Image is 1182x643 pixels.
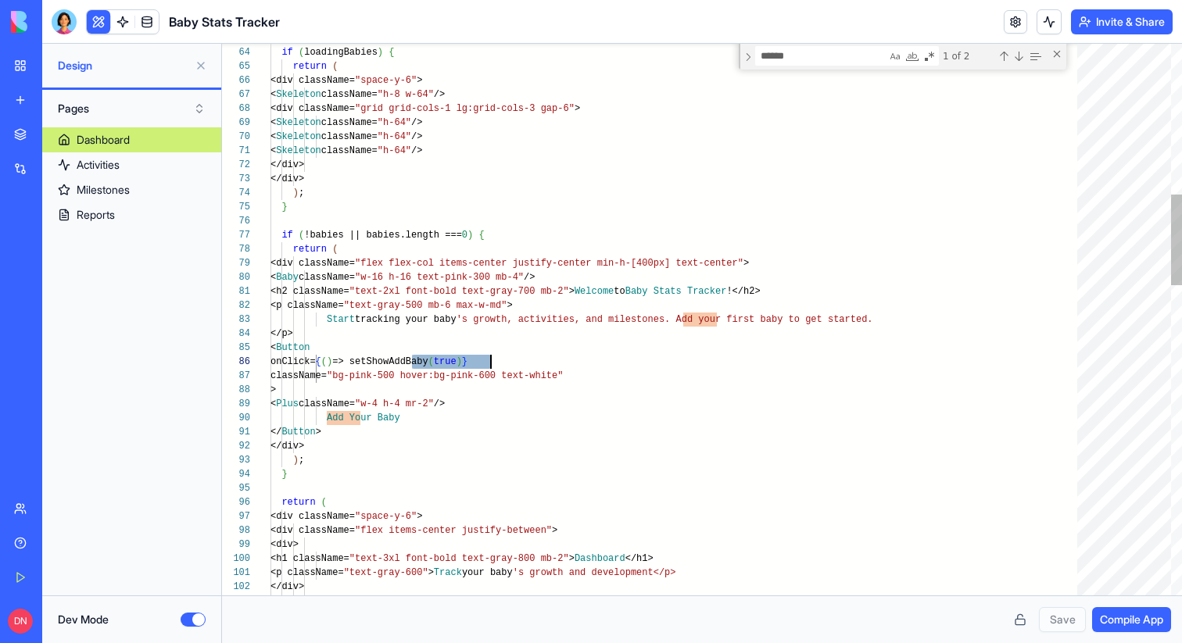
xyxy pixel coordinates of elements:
[222,453,250,467] div: 93
[726,286,760,297] span: !</h2>
[299,272,355,283] span: className=
[222,158,250,172] div: 72
[270,89,276,100] span: <
[344,567,428,578] span: "text-gray-600"
[625,553,654,564] span: </h1>
[222,509,250,523] div: 97
[462,230,467,241] span: 0
[378,145,411,156] span: "h-64"
[270,131,276,142] span: <
[293,244,327,255] span: return
[222,130,250,144] div: 70
[316,427,321,438] span: >
[378,89,434,100] span: "h-8 w-64"
[355,511,417,522] span: "space-y-6"
[281,47,292,58] span: if
[270,511,355,522] span: <div className=
[276,145,321,156] span: Skeleton
[270,581,304,592] span: </div>
[222,214,250,228] div: 76
[222,327,250,341] div: 84
[42,152,221,177] a: Activities
[575,286,614,297] span: Welcome
[654,286,682,297] span: Stats
[299,230,304,241] span: (
[222,481,250,495] div: 95
[434,356,457,367] span: true
[270,384,276,395] span: >
[321,131,378,142] span: className=
[11,11,108,33] img: logo
[355,398,434,409] span: "w-4 h-4 mr-2"
[321,117,378,128] span: className=
[222,186,250,200] div: 74
[614,286,625,297] span: to
[349,553,569,564] span: "text-3xl font-bold text-gray-800 mb-2"
[552,525,557,536] span: >
[299,455,304,466] span: ;
[222,102,250,116] div: 68
[222,369,250,383] div: 87
[327,413,344,423] span: Add
[222,228,250,242] div: 77
[524,272,535,283] span: />
[462,567,513,578] span: your baby
[270,286,349,297] span: <h2 className=
[321,356,327,367] span: (
[434,89,445,100] span: />
[687,286,726,297] span: Tracker
[222,59,250,73] div: 65
[281,202,287,213] span: }
[625,286,648,297] span: Baby
[756,47,886,65] textarea: Find
[1100,612,1163,627] span: Compile App
[270,173,304,184] span: </div>
[349,286,569,297] span: "text-2xl font-bold text-gray-700 mb-2"
[222,439,250,453] div: 92
[222,45,250,59] div: 64
[389,47,394,58] span: {
[50,96,213,121] button: Pages
[327,356,332,367] span: )
[77,207,115,223] div: Reports
[332,61,338,72] span: (
[270,370,327,381] span: className=
[222,270,250,284] div: 80
[355,272,524,283] span: "w-16 h-16 text-pink-300 mb-4"
[222,256,250,270] div: 79
[222,242,250,256] div: 78
[327,314,355,325] span: Start
[222,552,250,566] div: 100
[636,258,743,269] span: 400px] text-center"
[1051,48,1063,60] div: Close (Escape)
[411,145,422,156] span: />
[276,272,299,283] span: Baby
[411,131,422,142] span: />
[457,356,462,367] span: )
[887,48,903,64] div: Match Case (⌥⌘C)
[378,131,411,142] span: "h-64"
[270,75,355,86] span: <div className=
[293,188,299,198] span: )
[270,356,316,367] span: onClick=
[270,145,276,156] span: <
[428,356,434,367] span: (
[378,117,411,128] span: "h-64"
[355,525,552,536] span: "flex items-center justify-between"
[222,88,250,102] div: 67
[299,188,304,198] span: ;
[222,495,250,509] div: 96
[222,411,250,425] div: 90
[355,103,575,114] span: "grid grid-cols-1 lg:grid-cols-3 gap-6"
[276,342,310,353] span: Button
[169,13,280,31] span: Baby Stats Tracker
[8,609,33,634] span: DN
[276,89,321,100] span: Skeleton
[478,230,484,241] span: {
[270,441,304,452] span: </div>
[575,553,625,564] span: Dashboard
[222,467,250,481] div: 94
[428,567,434,578] span: >
[270,553,349,564] span: <h1 className=
[741,44,755,70] div: Toggle Replace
